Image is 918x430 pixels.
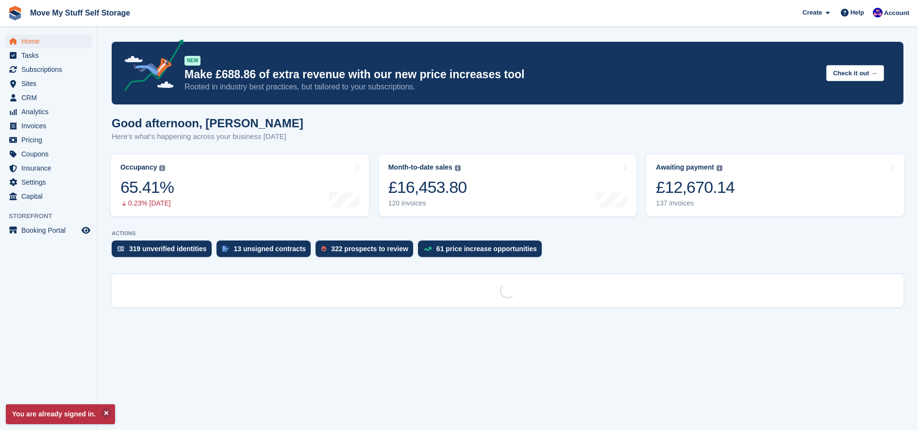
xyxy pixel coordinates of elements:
[112,230,903,237] p: ACTIONS
[873,8,883,17] img: Jade Whetnall
[5,63,92,76] a: menu
[851,8,864,17] span: Help
[5,49,92,62] a: menu
[646,155,904,216] a: Awaiting payment £12,670.14 137 invoices
[21,175,80,189] span: Settings
[436,245,537,253] div: 61 price increase opportunities
[826,65,884,81] button: Check it out →
[159,165,165,171] img: icon-info-grey-7440780725fd019a000dd9b08b2336e03edf1995a4989e88bcd33f0948082b44.svg
[5,175,92,189] a: menu
[21,63,80,76] span: Subscriptions
[129,245,207,253] div: 319 unverified identities
[112,131,303,142] p: Here's what's happening across your business [DATE]
[184,56,200,66] div: NEW
[117,246,124,252] img: verify_identity-adf6edd0f0f0b5bbfe63781bf79b02c33cf7c696d77639b501bdc392416b5a36.svg
[111,155,369,216] a: Occupancy 65.41% 0.23% [DATE]
[418,241,547,262] a: 61 price increase opportunities
[656,199,734,207] div: 137 invoices
[388,163,452,172] div: Month-to-date sales
[884,8,909,18] span: Account
[5,105,92,119] a: menu
[5,224,92,237] a: menu
[21,189,80,203] span: Capital
[116,39,184,95] img: price-adjustments-announcement-icon-8257ccfd72463d97f412b2fc003d46551f7dbcb40ab6d574587a9cd5c0d94...
[112,117,303,130] h1: Good afternoon, [PERSON_NAME]
[21,161,80,175] span: Insurance
[455,165,461,171] img: icon-info-grey-7440780725fd019a000dd9b08b2336e03edf1995a4989e88bcd33f0948082b44.svg
[234,245,306,253] div: 13 unsigned contracts
[120,163,157,172] div: Occupancy
[26,5,134,21] a: Move My Stuff Self Storage
[9,211,97,221] span: Storefront
[424,247,432,251] img: price_increase_opportunities-93ffe204e8149a01c8c9dc8f82e8f89637d9d84a8eef4429ea346261dce0b2c0.svg
[5,119,92,133] a: menu
[5,34,92,48] a: menu
[184,68,818,82] p: Make £688.86 of extra revenue with our new price increases tool
[184,82,818,92] p: Rooted in industry best practices, but tailored to your subscriptions.
[21,224,80,237] span: Booking Portal
[21,119,80,133] span: Invoices
[8,6,22,20] img: stora-icon-8386f47178a22dfd0bd8f6a31ec36ba5ce8667c1dd55bd0f319d3a0aa187defe.svg
[5,77,92,90] a: menu
[656,163,714,172] div: Awaiting payment
[21,147,80,161] span: Coupons
[21,77,80,90] span: Sites
[21,34,80,48] span: Home
[222,246,229,252] img: contract_signature_icon-13c848040528278c33f63329250d36e43548de30e8caae1d1a13099fd9432cc5.svg
[5,133,92,147] a: menu
[120,177,174,197] div: 65.41%
[5,189,92,203] a: menu
[5,161,92,175] a: menu
[112,241,217,262] a: 319 unverified identities
[656,177,734,197] div: £12,670.14
[21,49,80,62] span: Tasks
[6,404,115,424] p: You are already signed in.
[120,199,174,207] div: 0.23% [DATE]
[21,133,80,147] span: Pricing
[802,8,822,17] span: Create
[331,245,408,253] div: 322 prospects to review
[21,91,80,104] span: CRM
[80,224,92,236] a: Preview store
[21,105,80,119] span: Analytics
[379,155,637,216] a: Month-to-date sales £16,453.80 120 invoices
[5,147,92,161] a: menu
[717,165,722,171] img: icon-info-grey-7440780725fd019a000dd9b08b2336e03edf1995a4989e88bcd33f0948082b44.svg
[5,91,92,104] a: menu
[388,177,467,197] div: £16,453.80
[321,246,326,252] img: prospect-51fa495bee0391a8d652442698ab0144808aea92771e9ea1ae160a38d050c398.svg
[316,241,418,262] a: 322 prospects to review
[388,199,467,207] div: 120 invoices
[217,241,316,262] a: 13 unsigned contracts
